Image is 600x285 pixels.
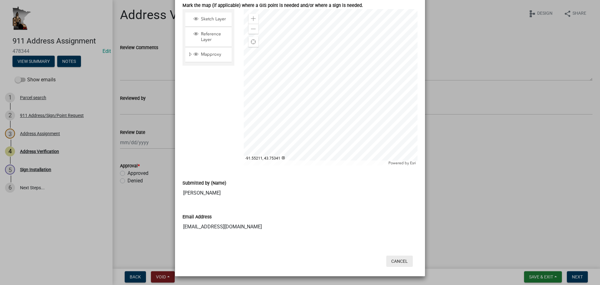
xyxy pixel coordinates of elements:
[185,48,232,62] li: Mapproxy
[182,215,212,219] label: Email Address
[182,3,363,8] label: Mark the map (if applicable) where a GIS point is needed and/or where a sign is needed.
[192,31,229,43] div: Reference Layer
[199,52,229,57] span: Mapproxy
[188,52,192,58] span: Expand
[192,16,229,23] div: Sketch Layer
[248,14,258,24] div: Zoom in
[410,161,416,165] a: Esri
[387,160,417,165] div: Powered by
[248,37,258,47] div: Find my location
[248,24,258,34] div: Zoom out
[185,13,232,27] li: Sketch Layer
[199,31,229,43] span: Reference Layer
[185,28,232,47] li: Reference Layer
[199,16,229,22] span: Sketch Layer
[185,11,232,64] ul: Layer List
[386,256,413,267] button: Cancel
[192,52,229,58] div: Mapproxy
[182,181,226,186] label: Submitted by (Name)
